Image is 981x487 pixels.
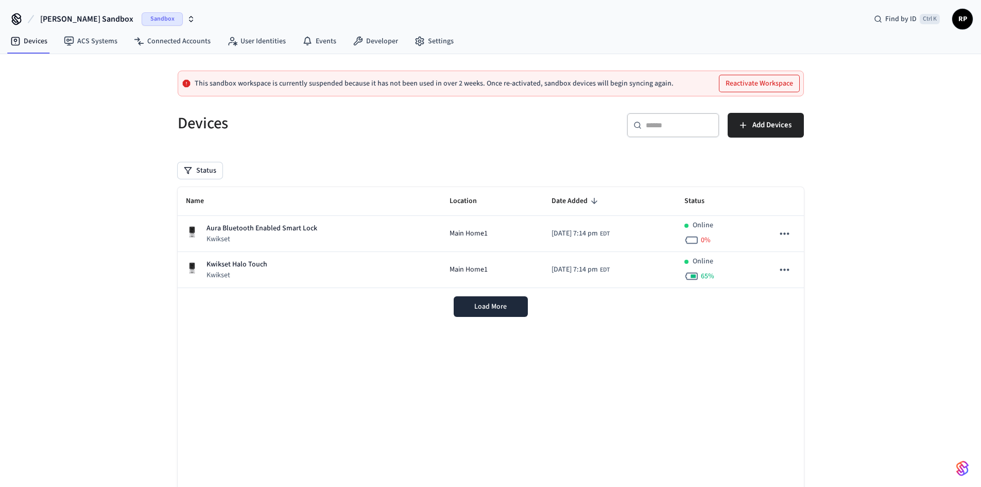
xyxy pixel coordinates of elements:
[178,162,222,179] button: Status
[178,187,804,288] table: sticky table
[219,32,294,51] a: User Identities
[920,14,940,24] span: Ctrl K
[693,220,713,231] p: Online
[450,193,490,209] span: Location
[600,265,610,275] span: EDT
[885,14,917,24] span: Find by ID
[552,228,610,239] div: America/New_York
[450,264,488,275] span: Main Home1
[693,256,713,267] p: Online
[206,234,317,244] p: Kwikset
[752,119,791,132] span: Add Devices
[552,264,598,275] span: [DATE] 7:14 pm
[206,270,267,280] p: Kwikset
[600,229,610,239] span: EDT
[450,228,488,239] span: Main Home1
[701,271,714,281] span: 65 %
[552,193,601,209] span: Date Added
[206,259,267,270] p: Kwikset Halo Touch
[195,79,674,88] p: This sandbox workspace is currently suspended because it has not been used in over 2 weeks. Once ...
[719,75,799,92] button: Reactivate Workspace
[142,12,183,26] span: Sandbox
[206,223,317,234] p: Aura Bluetooth Enabled Smart Lock
[953,10,972,28] span: RP
[474,301,507,312] span: Load More
[2,32,56,51] a: Devices
[186,226,198,238] img: Kwikset Halo Touchscreen Wifi Enabled Smart Lock, Polished Chrome, Front
[345,32,406,51] a: Developer
[956,460,969,477] img: SeamLogoGradient.69752ec5.svg
[40,13,133,25] span: [PERSON_NAME] Sandbox
[552,228,598,239] span: [DATE] 7:14 pm
[454,296,528,317] button: Load More
[866,10,948,28] div: Find by IDCtrl K
[186,193,217,209] span: Name
[186,262,198,274] img: Kwikset Halo Touchscreen Wifi Enabled Smart Lock, Polished Chrome, Front
[701,235,711,245] span: 0 %
[56,32,126,51] a: ACS Systems
[406,32,462,51] a: Settings
[294,32,345,51] a: Events
[126,32,219,51] a: Connected Accounts
[952,9,973,29] button: RP
[728,113,804,138] button: Add Devices
[552,264,610,275] div: America/New_York
[684,193,718,209] span: Status
[178,113,485,134] h5: Devices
